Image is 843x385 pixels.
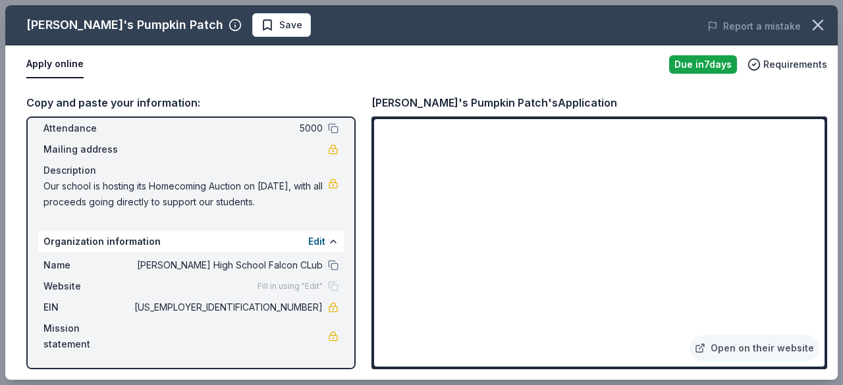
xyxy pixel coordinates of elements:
[258,281,323,292] span: Fill in using "Edit"
[308,234,325,249] button: Edit
[132,257,323,273] span: [PERSON_NAME] High School Falcon CLub
[690,335,819,361] a: Open on their website
[43,321,132,352] span: Mission statement
[38,231,344,252] div: Organization information
[43,141,132,157] span: Mailing address
[43,178,328,210] span: Our school is hosting its Homecoming Auction on [DATE], with all proceeds going directly to suppo...
[26,14,223,36] div: [PERSON_NAME]'s Pumpkin Patch
[26,51,84,78] button: Apply online
[763,57,827,72] span: Requirements
[43,120,132,136] span: Attendance
[707,18,801,34] button: Report a mistake
[43,257,132,273] span: Name
[252,13,311,37] button: Save
[279,17,302,33] span: Save
[26,94,356,111] div: Copy and paste your information:
[371,94,617,111] div: [PERSON_NAME]'s Pumpkin Patch's Application
[43,299,132,315] span: EIN
[43,163,339,178] div: Description
[132,299,323,315] span: [US_EMPLOYER_IDENTIFICATION_NUMBER]
[669,55,737,74] div: Due in 7 days
[748,57,827,72] button: Requirements
[132,120,323,136] span: 5000
[43,278,132,294] span: Website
